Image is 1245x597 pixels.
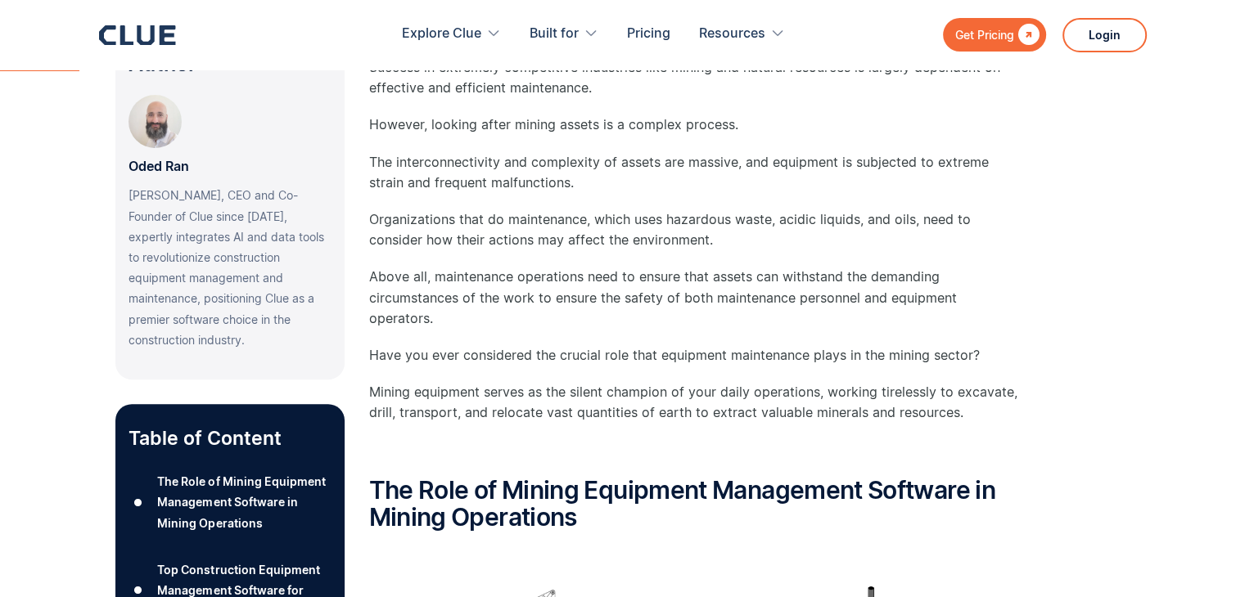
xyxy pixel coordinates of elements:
[530,8,598,60] div: Built for
[402,8,481,60] div: Explore Clue
[369,152,1024,193] p: The interconnectivity and complexity of assets are massive, and equipment is subjected to extreme...
[129,95,182,148] img: Oded Ran
[530,8,579,60] div: Built for
[402,8,501,60] div: Explore Clue
[369,209,1024,250] p: Organizations that do maintenance, which uses hazardous waste, acidic liquids, and oils, need to ...
[369,57,1024,98] p: Success in extremely competitive industries like mining and natural resources is largely dependen...
[129,54,332,74] div: Author
[369,477,1024,531] h2: The Role of Mining Equipment Management Software in Mining Operations
[369,382,1024,423] p: Mining equipment serves as the silent champion of your daily operations, working tirelessly to ex...
[1014,25,1040,45] div: 
[699,8,765,60] div: Resources
[943,18,1046,52] a: Get Pricing
[129,156,189,177] p: Oded Ran
[1062,18,1147,52] a: Login
[369,114,1024,135] p: However, looking after mining assets is a complex process.
[369,547,1024,568] p: ‍
[129,425,332,451] p: Table of Content
[369,267,1024,329] p: Above all, maintenance operations need to ensure that assets can withstand the demanding circumst...
[369,440,1024,460] p: ‍
[627,8,670,60] a: Pricing
[699,8,785,60] div: Resources
[157,471,331,533] div: The Role of Mining Equipment Management Software in Mining Operations
[369,345,1024,366] p: Have you ever considered the crucial role that equipment maintenance plays in the mining sector?
[955,25,1014,45] div: Get Pricing
[129,185,332,350] p: [PERSON_NAME], CEO and Co-Founder of Clue since [DATE], expertly integrates AI and data tools to ...
[129,471,332,533] a: ●The Role of Mining Equipment Management Software in Mining Operations
[129,490,148,514] div: ●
